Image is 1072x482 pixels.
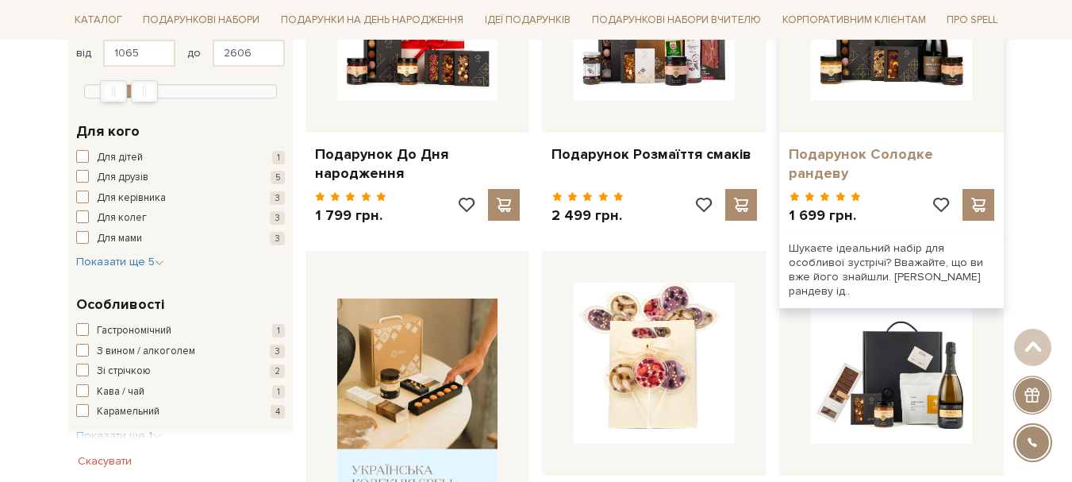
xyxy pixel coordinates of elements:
[76,46,91,60] span: від
[76,255,164,268] span: Показати ще 5
[272,385,285,399] span: 1
[76,429,162,442] span: Показати ще 1
[97,231,142,247] span: Для мами
[76,210,285,226] button: Для колег 3
[270,232,285,245] span: 3
[97,404,159,420] span: Карамельний
[97,191,166,206] span: Для керівника
[76,344,285,360] button: З вином / алкоголем 3
[779,232,1004,309] div: Шукаєте ідеальний набір для особливої зустрічі? Вважайте, що ви вже його знайшли. [PERSON_NAME] р...
[76,404,285,420] button: Карамельний 4
[97,344,195,360] span: З вином / алкоголем
[76,323,285,339] button: Гастрономічний 1
[68,8,129,33] a: Каталог
[270,364,285,378] span: 2
[97,364,151,380] span: Зі стрічкою
[551,145,757,164] a: Подарунок Розмаїття смаків
[270,345,285,358] span: 3
[940,8,1004,33] a: Про Spell
[271,405,285,418] span: 4
[187,46,201,60] span: до
[478,8,577,33] a: Ідеї подарунків
[76,191,285,206] button: Для керівника 3
[551,206,624,225] p: 2 499 грн.
[76,254,164,270] button: Показати ще 5
[586,6,767,33] a: Подарункові набори Вчителю
[76,294,164,315] span: Особливості
[97,384,144,400] span: Кава / чай
[271,171,285,184] span: 5
[97,150,143,166] span: Для дітей
[76,231,285,247] button: Для мами 3
[76,384,285,400] button: Кава / чай 1
[315,145,521,183] a: Подарунок До Дня народження
[136,8,266,33] a: Подарункові набори
[272,324,285,337] span: 1
[270,191,285,205] span: 3
[68,449,141,474] button: Скасувати
[97,170,148,186] span: Для друзів
[97,210,147,226] span: Для колег
[213,40,285,67] input: Ціна
[789,206,861,225] p: 1 699 грн.
[76,150,285,166] button: Для дітей 1
[776,8,932,33] a: Корпоративним клієнтам
[131,80,158,102] div: Max
[275,8,470,33] a: Подарунки на День народження
[76,170,285,186] button: Для друзів 5
[76,364,285,380] button: Зі стрічкою 2
[97,323,171,339] span: Гастрономічний
[272,151,285,164] span: 1
[315,206,387,225] p: 1 799 грн.
[103,40,175,67] input: Ціна
[270,211,285,225] span: 3
[100,80,127,102] div: Min
[76,121,140,142] span: Для кого
[76,428,162,444] button: Показати ще 1
[789,145,994,183] a: Подарунок Солодке рандеву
